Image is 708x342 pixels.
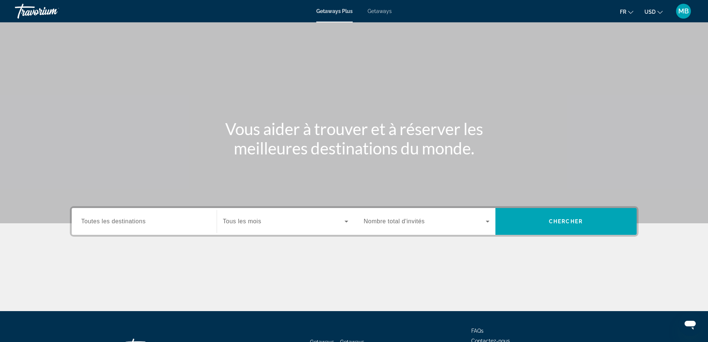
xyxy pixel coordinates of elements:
[644,6,663,17] button: Change currency
[495,208,637,235] button: Chercher
[15,1,89,21] a: Travorium
[678,312,702,336] iframe: Bouton de lancement de la fenêtre de messagerie
[72,208,637,235] div: Search widget
[678,7,689,15] span: MB
[316,8,353,14] a: Getaways Plus
[364,218,425,224] span: Nombre total d'invités
[81,218,146,224] span: Toutes les destinations
[620,9,626,15] span: fr
[674,3,693,19] button: User Menu
[620,6,633,17] button: Change language
[644,9,656,15] span: USD
[215,119,494,158] h1: Vous aider à trouver et à réserver les meilleures destinations du monde.
[223,218,261,224] span: Tous les mois
[471,328,484,334] a: FAQs
[549,218,583,224] span: Chercher
[368,8,392,14] a: Getaways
